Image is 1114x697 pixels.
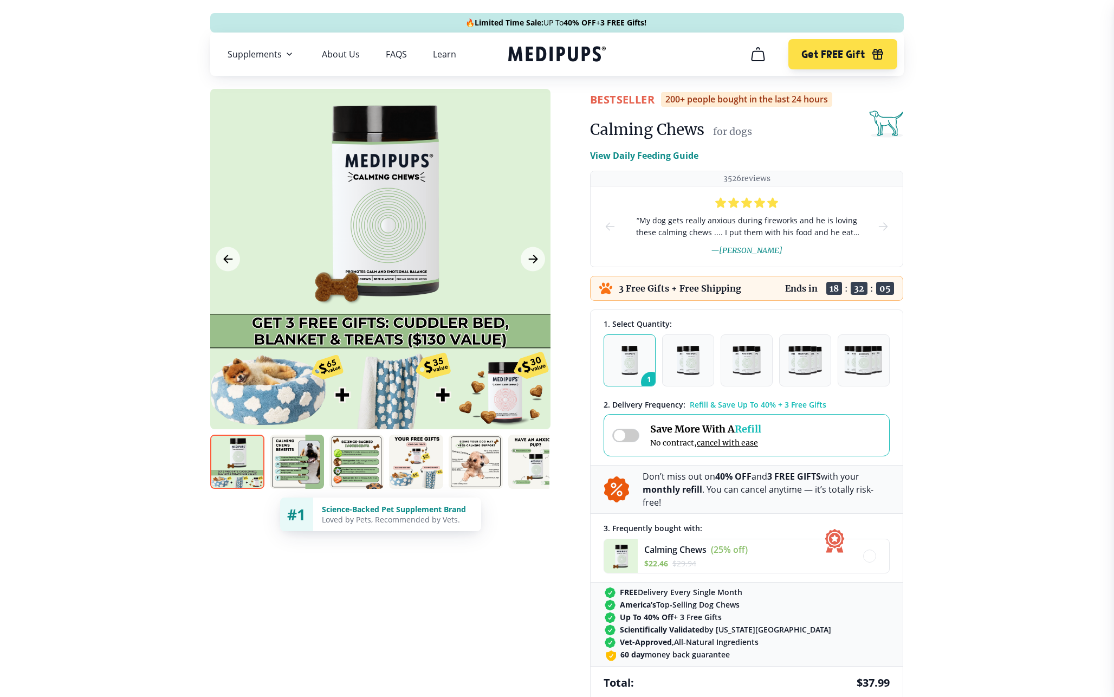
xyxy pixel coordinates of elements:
[604,334,656,386] button: 1
[604,539,638,573] img: Calming Chews - Medipups
[620,612,673,622] strong: Up To 40% Off
[210,435,264,489] img: Calming Chews | Natural Dog Supplements
[801,48,865,61] span: Get FREE Gift
[650,423,761,435] span: Save More With A
[386,49,407,60] a: FAQS
[216,247,240,272] button: Previous Image
[228,48,296,61] button: Supplements
[228,49,282,60] span: Supplements
[723,173,770,184] p: 3526 reviews
[389,435,443,489] img: Calming Chews | Natural Dog Supplements
[620,624,704,635] strong: Scientifically Validated
[604,399,685,410] span: 2 . Delivery Frequency:
[733,346,761,375] img: Pack of 3 - Natural Dog Supplements
[322,504,472,514] div: Science-Backed Pet Supplement Brand
[433,49,456,60] a: Learn
[620,587,742,597] span: Delivery Every Single Month
[508,44,606,66] a: Medipups
[620,637,759,647] span: All-Natural Ingredients
[788,346,821,375] img: Pack of 4 - Natural Dog Supplements
[620,624,831,635] span: by [US_STATE][GEOGRAPHIC_DATA]
[620,587,638,597] strong: FREE
[643,483,702,495] b: monthly refill
[851,282,867,295] span: 32
[465,17,646,28] span: 🔥 UP To +
[590,120,704,139] h1: Calming Chews
[713,125,752,138] span: for dogs
[870,283,873,294] span: :
[845,283,848,294] span: :
[650,438,761,448] span: No contract,
[270,435,324,489] img: Calming Chews | Natural Dog Supplements
[322,514,472,525] div: Loved by Pets, Recommended by Vets.
[711,544,748,556] span: (25% off)
[877,186,890,267] button: next-slide
[643,470,890,509] p: Don’t miss out on and with your . You can cancel anytime — it’s totally risk-free!
[449,435,503,489] img: Calming Chews | Natural Dog Supplements
[621,346,638,375] img: Pack of 1 - Natural Dog Supplements
[715,470,752,482] b: 40% OFF
[672,558,696,569] span: $ 29.94
[329,435,384,489] img: Calming Chews | Natural Dog Supplements
[521,247,545,272] button: Next Image
[788,39,897,69] button: Get FREE Gift
[590,149,698,162] p: View Daily Feeding Guide
[508,435,562,489] img: Calming Chews | Natural Dog Supplements
[690,399,826,410] span: Refill & Save Up To 40% + 3 Free Gifts
[844,346,883,375] img: Pack of 5 - Natural Dog Supplements
[620,637,674,647] strong: Vet-Approved,
[697,438,758,448] span: cancel with ease
[745,41,771,67] button: cart
[287,504,306,525] span: #1
[322,49,360,60] a: About Us
[604,186,617,267] button: prev-slide
[590,92,655,107] span: BestSeller
[620,649,730,660] span: money back guarantee
[620,649,645,660] strong: 60 day
[620,612,722,622] span: + 3 Free Gifts
[604,523,702,533] span: 3 . Frequently bought with:
[857,675,890,690] span: $ 37.99
[735,423,761,435] span: Refill
[677,346,700,375] img: Pack of 2 - Natural Dog Supplements
[826,282,842,295] span: 18
[641,372,662,392] span: 1
[644,558,668,569] span: $ 22.46
[619,283,741,294] p: 3 Free Gifts + Free Shipping
[767,470,821,482] b: 3 FREE GIFTS
[620,599,656,610] strong: America’s
[634,215,859,238] span: “ My dog gets really anxious during fireworks and he is loving these calming chews .... I put the...
[620,599,740,610] span: Top-Selling Dog Chews
[661,92,832,107] div: 200+ people bought in the last 24 hours
[711,246,782,255] span: — [PERSON_NAME]
[604,319,890,329] div: 1. Select Quantity:
[876,282,894,295] span: 05
[604,675,634,690] span: Total:
[644,544,707,556] span: Calming Chews
[785,283,818,294] p: Ends in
